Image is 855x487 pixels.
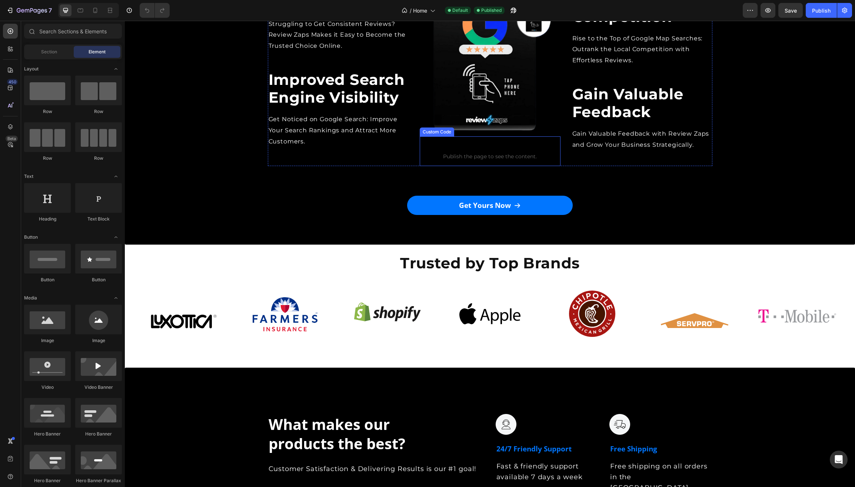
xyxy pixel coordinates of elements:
div: Video Banner [75,384,122,391]
button: Save [778,3,803,18]
div: Custom Code [296,108,328,115]
span: Toggle open [110,231,122,243]
span: Save [785,7,797,14]
div: Row [24,108,71,115]
img: Alt Image [21,264,95,338]
img: Alt Image [533,264,607,338]
span: Toggle open [110,170,122,182]
div: Image [24,337,71,344]
img: Alt Image [444,270,490,316]
img: Alt Image [128,276,193,310]
span: Gain Valuable Feedback with Review Zaps and Grow Your Business Strategically. [448,109,585,127]
img: Alt Image [335,282,395,303]
span: What makes our products the best? [144,393,280,433]
span: Layout [24,66,39,72]
button: Publish [806,3,837,18]
span: / [410,7,412,14]
div: Hero Banner Parallax [75,477,122,484]
span: Fast & friendly support available 7 days a week [372,441,458,460]
div: Button [75,276,122,283]
span: Default [452,7,468,14]
span: Free shipping on all orders in the [GEOGRAPHIC_DATA] [485,441,583,471]
span: Toggle open [110,63,122,75]
img: Alt Image [485,393,505,414]
a: Get Yours Now [282,175,448,195]
input: Search Sections & Elements [24,24,122,39]
div: Publish [812,7,831,14]
img: Alt Image [633,286,711,304]
span: Home [413,7,427,14]
span: Published [481,7,502,14]
div: Hero Banner [24,477,71,484]
span: Section [41,49,57,55]
span: Publish the page to see the content. [295,132,436,139]
img: Alt Image [371,393,392,414]
span: Element [89,49,106,55]
span: Media [24,295,37,301]
button: 7 [3,3,55,18]
div: 450 [7,79,18,85]
div: Hero Banner [24,431,71,437]
div: Beta [6,136,18,142]
p: 7 [49,6,52,15]
p: Free Shipping [485,424,587,433]
div: Hero Banner [75,431,122,437]
div: Video [24,384,71,391]
p: 24/7 Friendly Support [372,424,473,433]
div: Row [75,155,122,162]
div: Image [75,337,122,344]
span: Button [24,234,38,241]
strong: Gain Valuable Feedback [448,64,559,100]
span: Toggle open [110,292,122,304]
div: Open Intercom Messenger [830,451,848,468]
span: Custom code [295,122,436,130]
span: Customer Satisfaction & Delivering Results is our #1 goal! [144,444,352,452]
p: Get Yours Now [334,180,386,189]
iframe: Design area [125,21,855,487]
span: Get Noticed on Google Search: Improve Your Search Rankings and Attract More Customers. [144,95,273,124]
strong: Improved Search Engine Visibility [144,50,280,86]
div: Undo/Redo [140,3,170,18]
div: Row [24,155,71,162]
div: Text Block [75,216,122,222]
div: Row [75,108,122,115]
h2: Trusted by Top Brands [11,233,719,252]
div: Button [24,276,71,283]
img: Alt Image [229,282,296,301]
span: Rise to the Top of Google Map Searches: Outrank the Local Competition with Effortless Reviews. [448,14,578,43]
span: Text [24,173,33,180]
div: Heading [24,216,71,222]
